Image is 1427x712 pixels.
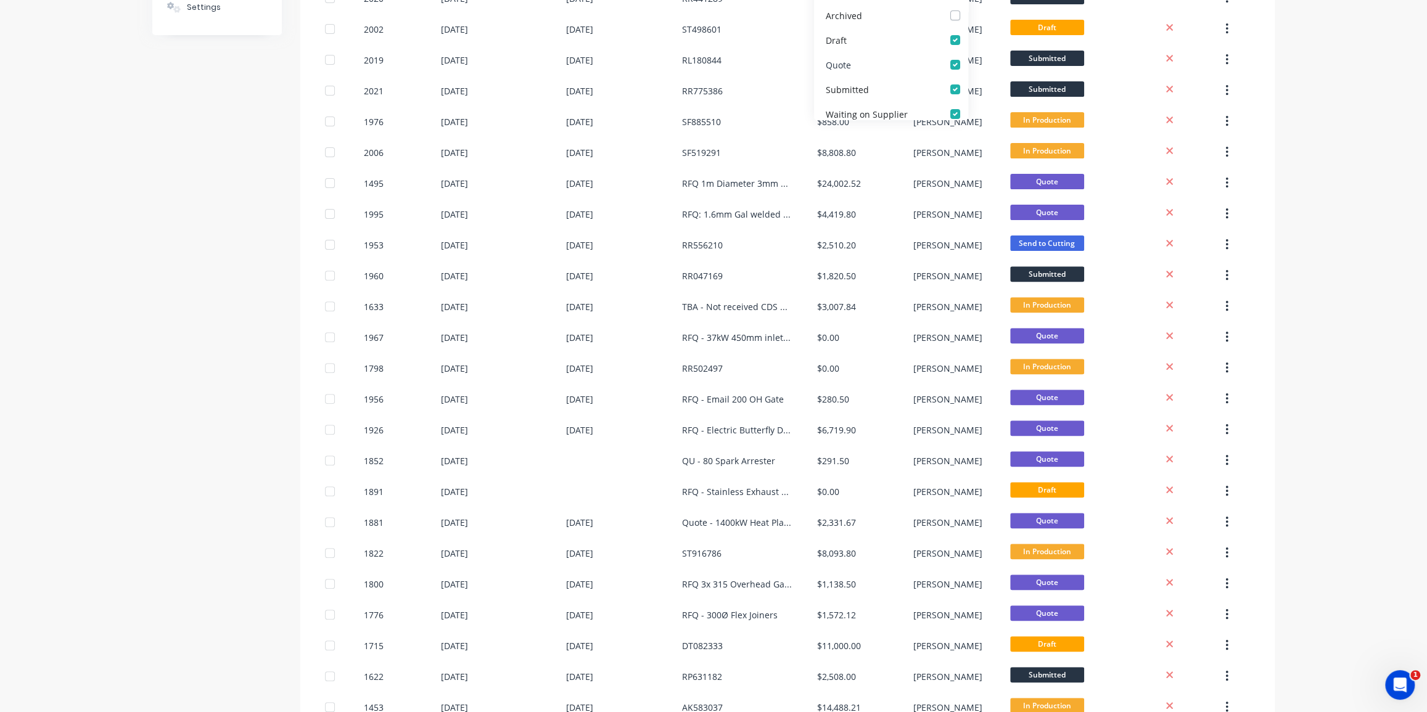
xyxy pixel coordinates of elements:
[364,362,384,375] div: 1798
[682,454,775,467] div: QU - 80 Spark Arrester
[566,547,593,560] div: [DATE]
[682,331,792,344] div: RFQ - 37kW 450mm inlet fan
[566,670,593,683] div: [DATE]
[913,362,982,375] div: [PERSON_NAME]
[1010,205,1084,220] span: Quote
[441,608,468,621] div: [DATE]
[364,331,384,344] div: 1967
[817,177,861,190] div: $24,002.52
[913,578,982,591] div: [PERSON_NAME]
[566,84,593,97] div: [DATE]
[913,146,982,159] div: [PERSON_NAME]
[682,578,792,591] div: RFQ 3x 315 Overhead Gates
[913,269,982,282] div: [PERSON_NAME]
[682,208,792,221] div: RFQ: 1.6mm Gal welded parts
[913,485,982,498] div: [PERSON_NAME]
[826,107,908,120] div: Waiting on Supplier
[441,84,468,97] div: [DATE]
[364,300,384,313] div: 1633
[364,208,384,221] div: 1995
[682,239,723,252] div: RR556210
[364,639,384,652] div: 1715
[364,239,384,252] div: 1953
[682,269,723,282] div: RR047169
[1010,482,1084,497] span: Draft
[1010,328,1084,343] span: Quote
[817,424,856,436] div: $6,719.90
[1010,636,1084,652] span: Draft
[817,547,856,560] div: $8,093.80
[817,362,839,375] div: $0.00
[1010,20,1084,35] span: Draft
[441,485,468,498] div: [DATE]
[1385,670,1415,700] iframe: Intercom live chat
[364,84,384,97] div: 2021
[441,454,468,467] div: [DATE]
[826,33,847,46] div: Draft
[682,547,722,560] div: ST916786
[441,239,468,252] div: [DATE]
[682,23,722,36] div: ST498601
[364,54,384,67] div: 2019
[441,547,468,560] div: [DATE]
[817,239,856,252] div: $2,510.20
[817,208,856,221] div: $4,419.80
[817,578,856,591] div: $1,138.50
[441,54,468,67] div: [DATE]
[364,269,384,282] div: 1960
[817,639,861,652] div: $11,000.00
[913,177,982,190] div: [PERSON_NAME]
[682,115,721,128] div: SF885510
[826,58,851,71] div: Quote
[913,454,982,467] div: [PERSON_NAME]
[913,516,982,529] div: [PERSON_NAME]
[682,84,723,97] div: RR775386
[913,670,982,683] div: [PERSON_NAME]
[1010,143,1084,158] span: In Production
[441,146,468,159] div: [DATE]
[1010,51,1084,66] span: Submitted
[913,608,982,621] div: [PERSON_NAME]
[566,516,593,529] div: [DATE]
[1010,297,1084,313] span: In Production
[817,516,856,529] div: $2,331.67
[364,177,384,190] div: 1495
[1010,266,1084,282] span: Submitted
[364,608,384,621] div: 1776
[817,331,839,344] div: $0.00
[1410,670,1420,680] span: 1
[1010,359,1084,374] span: In Production
[566,269,593,282] div: [DATE]
[566,578,593,591] div: [DATE]
[913,208,982,221] div: [PERSON_NAME]
[913,424,982,436] div: [PERSON_NAME]
[364,115,384,128] div: 1976
[682,516,792,529] div: Quote - 1400kW Heat Plant retort
[566,639,593,652] div: [DATE]
[441,208,468,221] div: [DATE]
[441,300,468,313] div: [DATE]
[1010,420,1084,436] span: Quote
[682,362,723,375] div: RR502497
[364,23,384,36] div: 2002
[1010,451,1084,467] span: Quote
[364,393,384,406] div: 1956
[682,54,722,67] div: RL180844
[566,54,593,67] div: [DATE]
[913,331,982,344] div: [PERSON_NAME]
[913,300,982,313] div: [PERSON_NAME]
[1010,235,1084,251] span: Send to Cutting
[566,424,593,436] div: [DATE]
[913,547,982,560] div: [PERSON_NAME]
[913,239,982,252] div: [PERSON_NAME]
[682,177,792,190] div: RFQ 1m Diameter 3mm PC Cyclone
[187,2,221,13] div: Settings
[566,362,593,375] div: [DATE]
[441,115,468,128] div: [DATE]
[1010,667,1084,682] span: Submitted
[913,393,982,406] div: [PERSON_NAME]
[364,578,384,591] div: 1800
[566,393,593,406] div: [DATE]
[441,331,468,344] div: [DATE]
[1010,112,1084,128] span: In Production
